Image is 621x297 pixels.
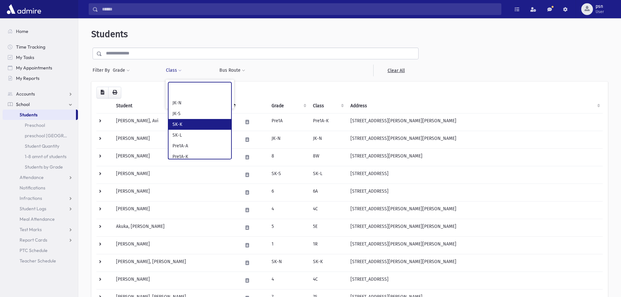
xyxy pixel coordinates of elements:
td: 4C [309,272,347,289]
a: Notifications [3,183,78,193]
span: Filter By [93,67,112,74]
span: Time Tracking [16,44,45,50]
a: Student Quantity [3,141,78,151]
td: [PERSON_NAME] [112,131,239,148]
th: Grade: activate to sort column ascending [268,98,309,113]
a: Accounts [3,89,78,99]
a: Home [3,26,78,37]
td: [PERSON_NAME], [PERSON_NAME] [112,254,239,272]
td: 4 [268,201,309,219]
td: 8W [309,148,347,166]
input: Search [98,3,501,15]
td: [STREET_ADDRESS][PERSON_NAME][PERSON_NAME] [347,236,603,254]
li: Pre1A-K [169,151,231,162]
td: JK-N [309,131,347,148]
td: 1R [309,236,347,254]
td: [PERSON_NAME], Avi [112,113,239,131]
a: Attendance [3,172,78,183]
span: User [596,9,604,14]
a: Students [3,110,76,120]
th: Class: activate to sort column ascending [309,98,347,113]
a: School [3,99,78,110]
span: PTC Schedule [20,247,48,253]
span: Home [16,28,28,34]
a: preschool [GEOGRAPHIC_DATA] [3,130,78,141]
span: Attendance [20,174,44,180]
a: Student Logs [3,203,78,214]
td: SK-L [309,166,347,184]
td: [STREET_ADDRESS] [347,272,603,289]
td: 4 [268,272,309,289]
a: Clear All [373,65,419,76]
span: Teacher Schedule [20,258,56,264]
li: Pre1A-A [169,141,231,151]
span: psn [596,4,604,9]
span: Notifications [20,185,45,191]
td: Pre1A-K [309,113,347,131]
span: Students [91,29,128,39]
td: [PERSON_NAME] [112,148,239,166]
td: [STREET_ADDRESS][PERSON_NAME] [347,148,603,166]
td: [PERSON_NAME] [112,201,239,219]
a: Students by Grade [3,162,78,172]
td: [PERSON_NAME] [112,236,239,254]
td: 6 [268,184,309,201]
td: 5E [309,219,347,236]
td: 6A [309,184,347,201]
td: [PERSON_NAME] [112,166,239,184]
button: Print [108,87,121,98]
span: Student Logs [20,206,46,212]
td: JK-N [268,131,309,148]
span: My Tasks [16,54,34,60]
li: SK-K [169,119,231,130]
span: My Appointments [16,65,52,71]
td: Akuka, [PERSON_NAME] [112,219,239,236]
a: PTC Schedule [3,245,78,256]
span: Test Marks [20,227,42,232]
a: Infractions [3,193,78,203]
td: [PERSON_NAME] [112,272,239,289]
button: CSV [96,87,109,98]
a: 1-8 amnt of students [3,151,78,162]
td: [STREET_ADDRESS][PERSON_NAME][PERSON_NAME] [347,219,603,236]
a: Teacher Schedule [3,256,78,266]
img: AdmirePro [5,3,43,16]
td: 4C [309,201,347,219]
td: [STREET_ADDRESS][PERSON_NAME][PERSON_NAME] [347,131,603,148]
td: [STREET_ADDRESS][PERSON_NAME][PERSON_NAME] [347,254,603,272]
td: [STREET_ADDRESS] [347,166,603,184]
span: Report Cards [20,237,47,243]
button: Bus Route [219,65,245,76]
a: My Reports [3,73,78,83]
td: 5 [268,219,309,236]
td: Pre1A [268,113,309,131]
li: SK-L [169,130,231,141]
li: JK-N [169,97,231,108]
td: 1 [268,236,309,254]
li: JK-S [169,108,231,119]
button: Grade [112,65,130,76]
td: SK-N [268,254,309,272]
a: Time Tracking [3,42,78,52]
td: 8 [268,148,309,166]
th: Address: activate to sort column ascending [347,98,603,113]
span: Infractions [20,195,42,201]
span: Students [20,112,37,118]
td: [PERSON_NAME] [112,184,239,201]
span: Accounts [16,91,35,97]
td: [STREET_ADDRESS][PERSON_NAME][PERSON_NAME] [347,113,603,131]
button: Class [166,65,182,76]
a: My Appointments [3,63,78,73]
td: [STREET_ADDRESS] [347,184,603,201]
td: SK-S [268,166,309,184]
a: My Tasks [3,52,78,63]
th: Student: activate to sort column descending [112,98,239,113]
td: [STREET_ADDRESS][PERSON_NAME][PERSON_NAME] [347,201,603,219]
span: Meal Attendance [20,216,55,222]
a: Test Marks [3,224,78,235]
a: Meal Attendance [3,214,78,224]
td: SK-K [309,254,347,272]
a: Preschool [3,120,78,130]
span: School [16,101,30,107]
span: My Reports [16,75,39,81]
